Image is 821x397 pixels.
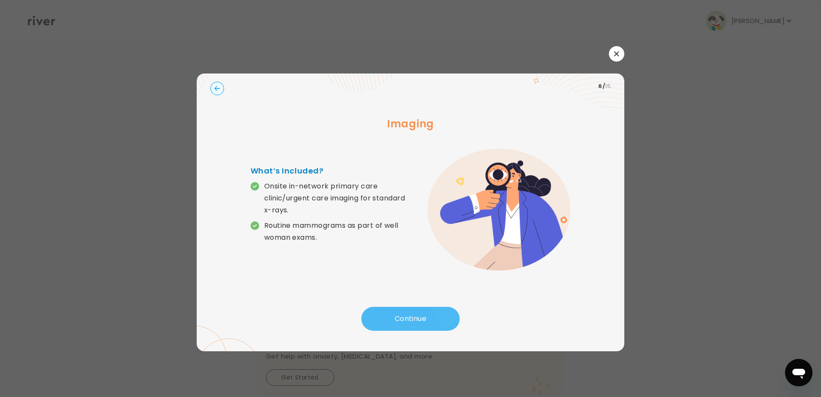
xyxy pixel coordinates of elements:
h3: Imaging [210,116,611,132]
p: Onsite in-network primary care clinic/urgent care imaging for standard x-rays. [264,180,410,216]
iframe: Button to launch messaging window [785,359,812,386]
h4: What’s Included? [251,165,410,177]
img: error graphic [428,149,570,271]
p: Routine mammograms as part of well woman exams. [264,220,410,244]
button: Continue [361,307,460,331]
